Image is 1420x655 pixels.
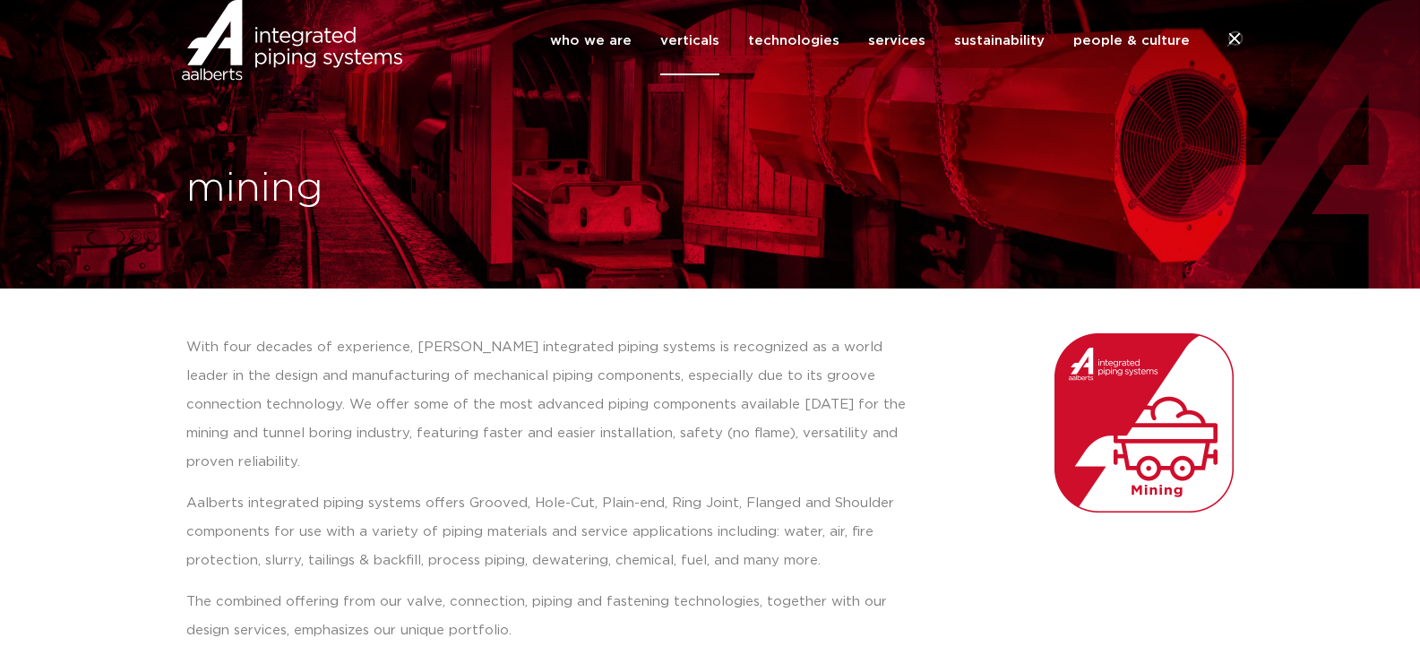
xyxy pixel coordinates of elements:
[186,333,915,477] p: With four decades of experience, [PERSON_NAME] integrated piping systems is recognized as a world...
[186,160,701,218] h1: mining
[186,489,915,575] p: Aalberts integrated piping systems offers Grooved, Hole-Cut, Plain-end, Ring Joint, Flanged and S...
[550,6,1190,75] nav: Menu
[550,6,632,75] a: who we are
[660,6,719,75] a: verticals
[186,588,915,645] p: The combined offering from our valve, connection, piping and fastening technologies, together wit...
[748,6,839,75] a: technologies
[1054,333,1234,513] img: Aalberts_IPS_icon_mining_rgb
[868,6,925,75] a: services
[1073,6,1190,75] a: people & culture
[954,6,1045,75] a: sustainability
